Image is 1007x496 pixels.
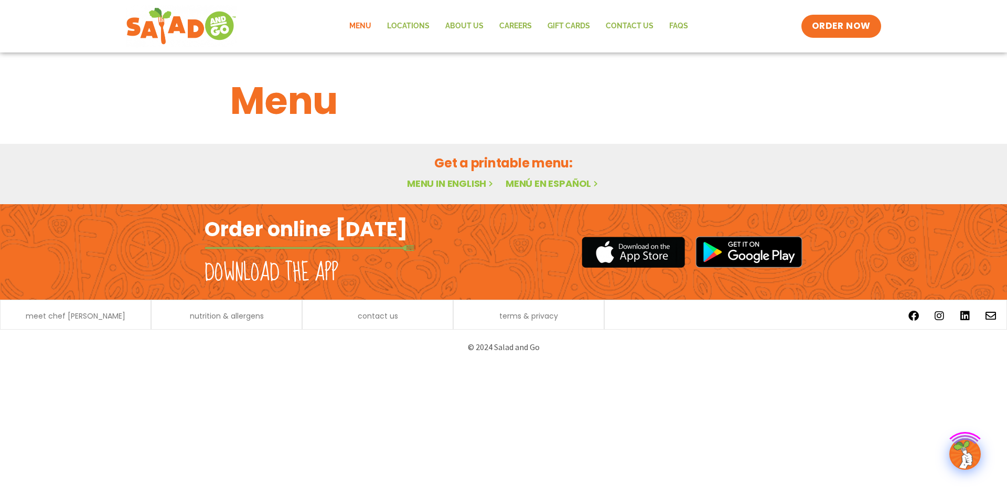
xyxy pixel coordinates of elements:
[205,216,408,242] h2: Order online [DATE]
[205,245,414,251] img: fork
[26,312,125,320] a: meet chef [PERSON_NAME]
[582,235,685,269] img: appstore
[437,14,491,38] a: About Us
[598,14,661,38] a: Contact Us
[379,14,437,38] a: Locations
[230,72,777,129] h1: Menu
[190,312,264,320] a: nutrition & allergens
[540,14,598,38] a: GIFT CARDS
[661,14,696,38] a: FAQs
[407,177,495,190] a: Menu in English
[695,236,802,268] img: google_play
[812,20,871,33] span: ORDER NOW
[126,5,237,47] img: new-SAG-logo-768×292
[341,14,379,38] a: Menu
[506,177,600,190] a: Menú en español
[499,312,558,320] a: terms & privacy
[230,154,777,172] h2: Get a printable menu:
[205,258,338,288] h2: Download the app
[210,340,797,354] p: © 2024 Salad and Go
[341,14,696,38] nav: Menu
[801,15,881,38] a: ORDER NOW
[358,312,398,320] a: contact us
[491,14,540,38] a: Careers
